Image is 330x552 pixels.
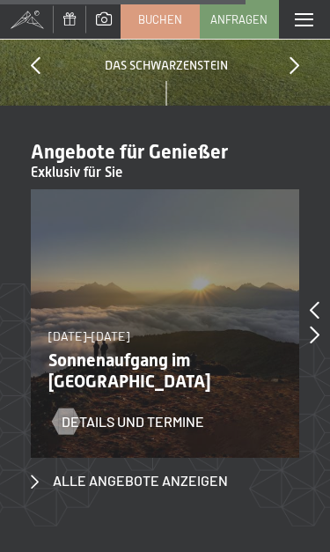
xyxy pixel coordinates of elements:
[31,471,228,490] a: Alle Angebote anzeigen
[138,11,182,27] span: Buchen
[62,412,204,431] span: Details und Termine
[53,471,228,490] span: Alle Angebote anzeigen
[121,1,199,38] a: Buchen
[210,11,268,27] span: Anfragen
[48,350,268,392] p: Sonnenaufgang im [GEOGRAPHIC_DATA]
[53,412,204,431] a: Details und Termine
[31,141,228,163] span: Angebote für Genießer
[201,1,278,38] a: Anfragen
[48,328,129,343] span: [DATE]–[DATE]
[105,58,228,72] span: Das Schwarzenstein
[31,164,122,180] span: Exklusiv für Sie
